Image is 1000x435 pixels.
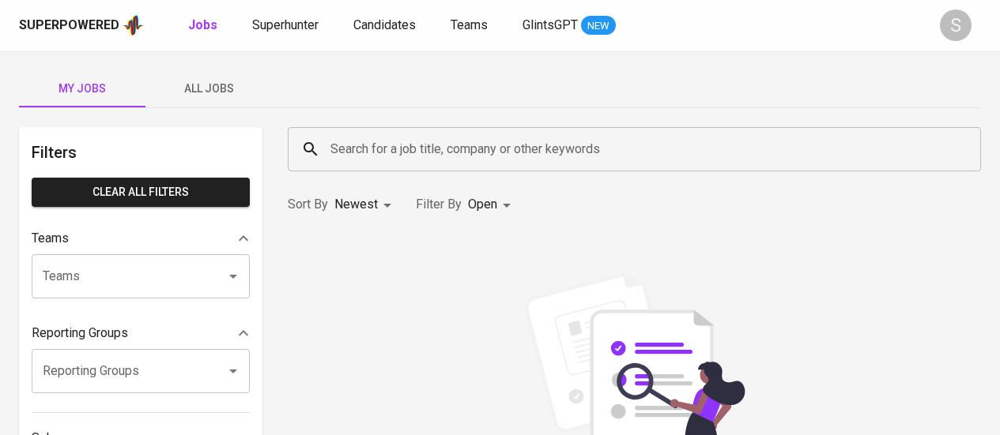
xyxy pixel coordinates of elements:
span: Clear All filters [44,182,237,202]
img: app logo [123,13,144,37]
a: Candidates [353,16,419,36]
span: Open [468,197,497,212]
span: NEW [581,18,616,34]
a: Superpoweredapp logo [19,13,144,37]
a: GlintsGPT NEW [523,16,616,36]
div: Reporting Groups [32,317,250,349]
a: Superhunter [252,16,322,36]
button: Clear All filters [32,178,250,207]
p: Teams [32,229,69,248]
span: Candidates [353,17,416,32]
span: All Jobs [155,79,262,99]
h6: Filters [32,140,250,165]
p: Newest [334,195,378,214]
span: Superhunter [252,17,319,32]
a: Teams [451,16,491,36]
div: Newest [334,190,397,219]
b: Jobs [188,17,217,32]
a: Jobs [188,16,221,36]
span: Teams [451,17,488,32]
p: Filter By [416,195,462,214]
p: Reporting Groups [32,324,128,343]
div: Teams [32,223,250,254]
div: Superpowered [19,17,119,35]
div: Open [468,190,516,219]
span: My Jobs [28,79,136,99]
span: GlintsGPT [523,17,578,32]
div: S [940,9,972,41]
button: Open [222,265,244,287]
button: Open [222,360,244,382]
p: Sort By [288,195,328,214]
